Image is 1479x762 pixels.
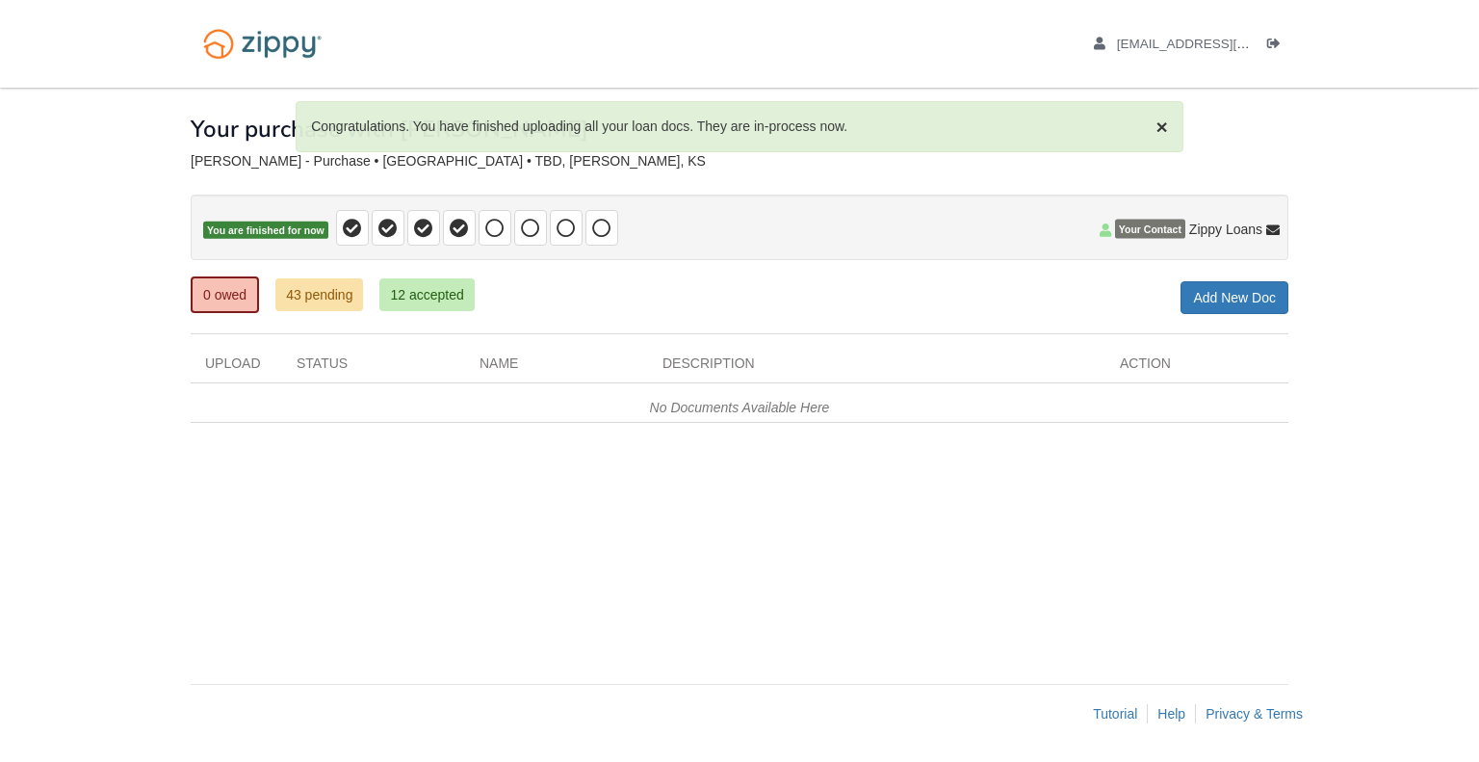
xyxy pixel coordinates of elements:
[1206,706,1303,722] a: Privacy & Terms
[191,19,334,68] img: Logo
[1181,281,1288,314] a: Add New Doc
[1115,220,1185,239] span: Your Contact
[648,354,1105,382] div: Description
[191,276,259,313] a: 0 owed
[1094,37,1337,56] a: edit profile
[191,117,588,142] h1: Your purchase with [PERSON_NAME]
[1117,37,1337,51] span: renegaderay72@gmail.com
[203,222,328,240] span: You are finished for now
[1105,354,1288,382] div: Action
[379,278,474,311] a: 12 accepted
[191,153,1288,170] div: [PERSON_NAME] - Purchase • [GEOGRAPHIC_DATA] • TBD, [PERSON_NAME], KS
[1189,220,1262,239] span: Zippy Loans
[282,354,465,382] div: Status
[650,400,830,415] em: No Documents Available Here
[275,278,363,311] a: 43 pending
[1267,37,1288,56] a: Log out
[465,354,648,382] div: Name
[1093,706,1137,722] a: Tutorial
[191,354,282,382] div: Upload
[1156,117,1168,137] button: Close Alert
[1157,706,1185,722] a: Help
[296,101,1183,152] div: Congratulations. You have finished uploading all your loan docs. They are in-process now.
